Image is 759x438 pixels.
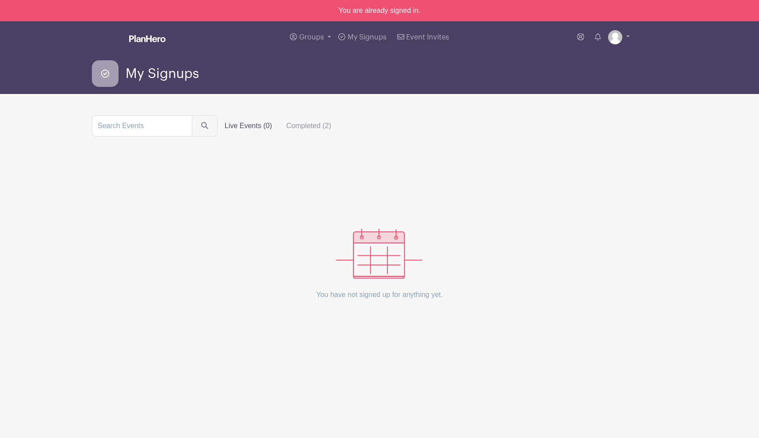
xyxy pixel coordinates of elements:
[608,30,622,44] img: default-ce2991bfa6775e67f084385cd625a349d9dcbb7a52a09fb2fda1e96e2d18dcdb.png
[316,279,443,311] p: You have not signed up for anything yet.
[394,21,453,53] a: Event Invites
[299,34,324,41] span: Groups
[92,115,192,137] input: Search Events
[348,34,387,41] span: My Signups
[336,229,423,279] img: events_empty-56550af544ae17c43cc50f3ebafa394433d06d5f1891c01edc4b5d1d59cfda54.svg
[286,21,335,53] a: Groups
[217,117,279,135] label: Live Events (0)
[279,117,338,135] label: Completed (2)
[126,66,199,81] span: My Signups
[406,34,449,41] span: Event Invites
[217,117,338,135] div: filters
[335,21,390,53] a: My Signups
[129,35,166,42] img: logo_white-6c42ec7e38ccf1d336a20a19083b03d10ae64f83f12c07503d8b9e83406b4c7d.svg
